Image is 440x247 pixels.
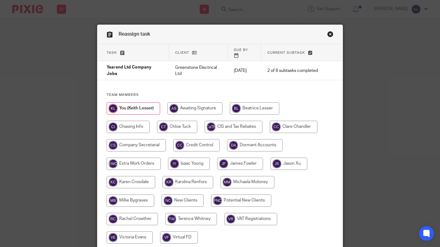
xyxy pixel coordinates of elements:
p: [DATE] [234,68,255,74]
p: Greenstone Electrical Ltd [175,65,222,77]
a: Close this dialog window [327,31,333,39]
h4: Team members [107,92,333,97]
span: Client [175,51,189,54]
span: Yearend Ltd Company Jobs [107,65,151,76]
span: Reassign task [119,32,150,37]
td: 2 of 6 subtasks completed [261,61,324,80]
span: Due by [234,48,248,52]
span: Task [107,51,117,54]
span: Current subtask [267,51,305,54]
